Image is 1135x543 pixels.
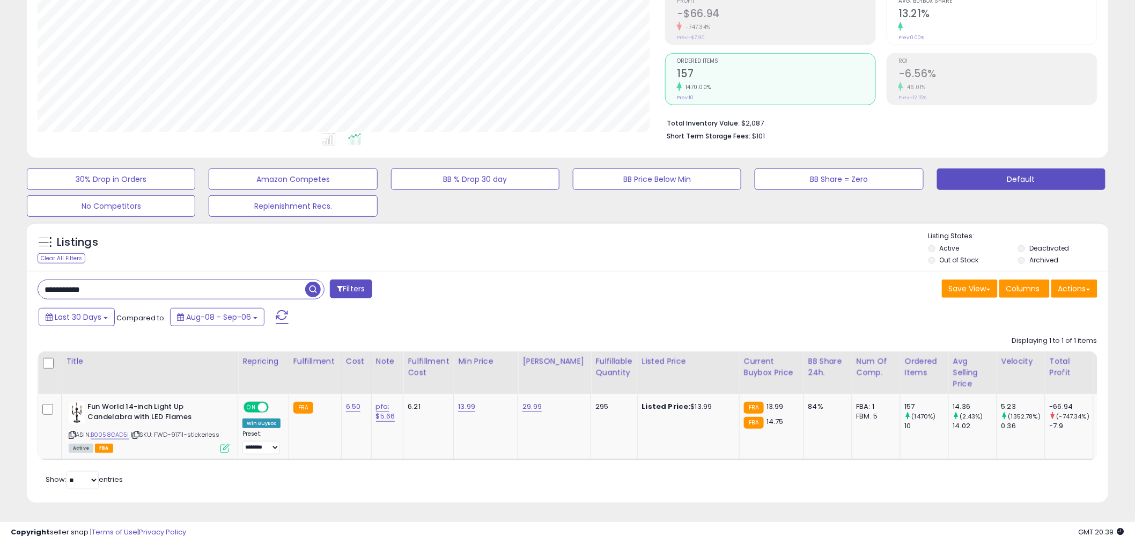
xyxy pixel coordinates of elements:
div: 295 [595,402,629,412]
small: Prev: -$7.90 [677,34,705,41]
div: Min Price [458,356,513,367]
div: 6.21 [408,402,445,412]
div: Ordered Items [905,356,944,378]
div: -7.9 [1050,421,1093,431]
strong: Copyright [11,527,50,537]
label: Out of Stock [940,255,979,265]
div: Current Buybox Price [744,356,799,378]
small: Prev: -12.15% [898,94,926,101]
span: FBA [95,444,113,453]
a: 13.99 [458,401,475,412]
h2: -$66.94 [677,8,875,22]
button: Filters [330,280,372,298]
span: Compared to: [116,313,166,323]
a: 29.99 [522,401,542,412]
div: Fulfillment [293,356,337,367]
div: [PERSON_NAME] [522,356,586,367]
span: $101 [752,131,765,141]
div: Preset: [242,430,281,454]
button: Save View [942,280,998,298]
span: ON [245,403,258,412]
span: | SKU: FWD-91711-stickerless [131,430,220,439]
h5: Listings [57,235,98,250]
div: seller snap | | [11,527,186,538]
button: Actions [1051,280,1097,298]
b: Short Term Storage Fees: [667,131,750,141]
small: 1470.00% [682,83,711,91]
div: 14.02 [953,421,997,431]
button: 30% Drop in Orders [27,168,195,190]
h2: 157 [677,68,875,82]
button: Replenishment Recs. [209,195,377,217]
li: $2,087 [667,116,1089,129]
div: Num of Comp. [857,356,896,378]
button: Aug-08 - Sep-06 [170,308,264,326]
label: Active [940,244,960,253]
span: OFF [267,403,284,412]
a: pfa; $5.66 [376,401,395,422]
small: Prev: 10 [677,94,694,101]
small: Prev: 0.00% [898,34,924,41]
div: FBA: 1 [857,402,892,412]
button: Amazon Competes [209,168,377,190]
span: All listings currently available for purchase on Amazon [69,444,93,453]
div: Total Profit [1050,356,1089,378]
span: 13.99 [767,401,784,412]
span: Ordered Items [677,58,875,64]
label: Archived [1029,255,1058,265]
img: 41sxTN3zlcL._SL40_.jpg [69,402,85,423]
div: Displaying 1 to 1 of 1 items [1012,336,1097,346]
small: FBA [744,402,764,414]
button: No Competitors [27,195,195,217]
div: Clear All Filters [38,253,85,263]
span: 14.75 [767,416,784,427]
a: Terms of Use [92,527,137,537]
button: BB Share = Zero [755,168,923,190]
div: 5.23 [1001,402,1045,412]
div: FBM: 5 [857,412,892,421]
div: $13.99 [642,402,731,412]
label: Deactivated [1029,244,1070,253]
div: 14.36 [953,402,997,412]
div: 84% [808,402,844,412]
button: Default [937,168,1105,190]
span: Last 30 Days [55,312,101,322]
span: Show: entries [46,474,123,485]
div: 0.36 [1001,421,1045,431]
small: (-747.34%) [1057,412,1090,421]
p: Listing States: [928,231,1108,241]
span: Columns [1006,283,1040,294]
button: BB % Drop 30 day [391,168,559,190]
h2: -6.56% [898,68,1097,82]
div: ASIN: [69,402,230,452]
button: Last 30 Days [39,308,115,326]
b: Total Inventory Value: [667,119,740,128]
div: Avg Selling Price [953,356,992,390]
div: Cost [346,356,367,367]
div: Win BuyBox [242,419,281,428]
div: -66.94 [1050,402,1093,412]
div: Fulfillment Cost [408,356,449,378]
small: (2.43%) [960,412,983,421]
div: Repricing [242,356,284,367]
small: 46.01% [903,83,926,91]
div: Note [376,356,399,367]
small: FBA [293,402,313,414]
small: -747.34% [682,23,711,31]
b: Fun World 14-inch Light Up Candelabra with LED Flames [87,402,218,424]
span: 2025-10-7 20:39 GMT [1079,527,1124,537]
div: 157 [905,402,948,412]
a: Privacy Policy [139,527,186,537]
a: 6.50 [346,401,361,412]
div: Title [66,356,233,367]
span: ROI [898,58,1097,64]
div: Listed Price [642,356,735,367]
button: BB Price Below Min [573,168,741,190]
small: FBA [744,417,764,429]
span: Aug-08 - Sep-06 [186,312,251,322]
div: 10 [905,421,948,431]
div: Fulfillable Quantity [595,356,632,378]
h2: 13.21% [898,8,1097,22]
div: Velocity [1001,356,1041,367]
div: BB Share 24h. [808,356,847,378]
